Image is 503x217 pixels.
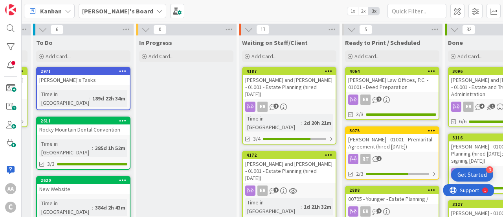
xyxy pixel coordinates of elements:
[5,202,16,213] div: C
[243,152,336,183] div: 4172[PERSON_NAME] and [PERSON_NAME] - 01001 - Estate Planning (hired [DATE])
[359,25,373,34] span: 5
[349,187,439,193] div: 2888
[346,187,439,194] div: 2888
[37,177,130,184] div: 2620
[479,104,485,109] span: 4
[40,178,130,183] div: 2620
[153,25,167,34] span: 0
[5,183,16,194] div: AA
[356,170,363,178] span: 2/3
[347,7,358,15] span: 1x
[50,25,64,34] span: 6
[93,144,127,152] div: 385d 1h 52m
[346,194,439,204] div: 00795 - Younger - Estate Planning /
[376,96,382,102] span: 2
[36,39,53,46] span: To Do
[301,119,302,127] span: :
[349,128,439,134] div: 3075
[256,25,270,34] span: 17
[387,4,446,18] input: Quick Filter...
[346,134,439,152] div: [PERSON_NAME] - 01001 - Premarital Agreement (hired [DATE])
[243,75,336,99] div: [PERSON_NAME] and [PERSON_NAME] - 01001 - Estate Planning (hired [DATE])
[37,75,130,85] div: [PERSON_NAME]'s Tasks
[17,1,36,11] span: Support
[459,117,466,126] span: 6/6
[89,94,90,103] span: :
[346,127,439,152] div: 3075[PERSON_NAME] - 01001 - Premarital Agreement (hired [DATE])
[253,135,261,143] span: 3/4
[302,119,333,127] div: 2d 20h 21m
[346,68,439,75] div: 4064
[490,104,495,109] span: 1
[302,202,333,211] div: 1d 21h 32m
[243,68,336,75] div: 4187
[369,7,379,15] span: 3x
[37,124,130,135] div: Rocky Mountain Dental Convention
[251,53,277,60] span: Add Card...
[346,127,439,134] div: 3075
[346,206,439,217] div: ER
[376,156,382,161] span: 1
[243,68,336,99] div: 4187[PERSON_NAME] and [PERSON_NAME] - 01001 - Estate Planning (hired [DATE])
[93,203,127,212] div: 384d 2h 43m
[40,118,130,124] div: 2611
[356,110,363,119] span: 3/3
[346,68,439,92] div: 4064[PERSON_NAME] Law Offices, P.C. - 01001 - Deed Preparation
[246,152,336,158] div: 4172
[243,152,336,159] div: 4172
[457,171,487,179] div: Get Started
[257,102,268,112] div: ER
[37,68,130,85] div: 2971[PERSON_NAME]'s Tasks
[274,104,279,109] span: 1
[37,184,130,194] div: New Website
[46,53,71,60] span: Add Card...
[354,53,380,60] span: Add Card...
[448,39,463,46] span: Done
[242,39,308,46] span: Waiting on Staff/Client
[257,185,268,196] div: ER
[243,159,336,183] div: [PERSON_NAME] and [PERSON_NAME] - 01001 - Estate Planning (hired [DATE])
[41,3,43,9] div: 1
[243,185,336,196] div: ER
[40,6,62,16] span: Kanban
[486,166,493,173] div: 3
[463,102,474,112] div: ER
[462,25,475,34] span: 32
[346,154,439,164] div: RT
[92,203,93,212] span: :
[274,187,279,193] span: 1
[243,102,336,112] div: ER
[245,198,301,215] div: Time in [GEOGRAPHIC_DATA]
[39,139,92,157] div: Time in [GEOGRAPHIC_DATA]
[139,39,172,46] span: In Progress
[39,199,92,216] div: Time in [GEOGRAPHIC_DATA]
[346,75,439,92] div: [PERSON_NAME] Law Offices, P.C. - 01001 - Deed Preparation
[40,69,130,74] div: 2971
[345,39,420,46] span: Ready to Print / Scheduled
[459,184,466,192] span: 9/9
[39,90,89,107] div: Time in [GEOGRAPHIC_DATA]
[37,177,130,194] div: 2620New Website
[92,144,93,152] span: :
[451,168,493,182] div: Open Get Started checklist, remaining modules: 3
[90,94,127,103] div: 189d 22h 34m
[346,95,439,105] div: ER
[349,69,439,74] div: 4064
[246,69,336,74] div: 4187
[245,114,301,132] div: Time in [GEOGRAPHIC_DATA]
[82,7,153,15] b: [PERSON_NAME]'s Board
[360,206,371,217] div: ER
[358,7,369,15] span: 2x
[37,117,130,135] div: 2611Rocky Mountain Dental Convention
[47,160,55,168] span: 3/3
[360,95,371,105] div: ER
[457,53,483,60] span: Add Card...
[37,68,130,75] div: 2971
[5,4,16,15] img: Visit kanbanzone.com
[360,154,371,164] div: RT
[37,117,130,124] div: 2611
[301,202,302,211] span: :
[346,187,439,204] div: 288800795 - Younger - Estate Planning /
[149,53,174,60] span: Add Card...
[376,208,382,213] span: 1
